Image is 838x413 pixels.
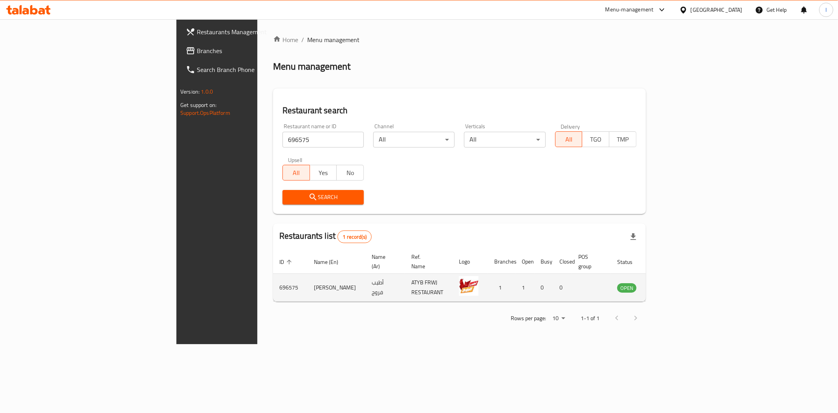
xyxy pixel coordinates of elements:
th: Busy [534,250,553,274]
span: Version: [180,87,200,97]
td: [PERSON_NAME] [308,274,365,302]
span: All [286,167,307,179]
span: 1 record(s) [338,233,371,241]
span: Get support on: [180,100,216,110]
span: Menu management [307,35,359,44]
button: No [336,165,364,181]
button: All [282,165,310,181]
td: 0 [534,274,553,302]
div: Export file [624,227,643,246]
td: 0 [553,274,572,302]
a: Search Branch Phone [180,60,316,79]
td: أطيب فروج [365,274,405,302]
span: 1.0.0 [201,87,213,97]
span: Yes [313,167,334,179]
span: Search Branch Phone [197,65,310,74]
div: [GEOGRAPHIC_DATA] [691,6,743,14]
span: ID [279,257,294,267]
th: Logo [453,250,488,274]
h2: Restaurants list [279,230,372,243]
a: Support.OpsPlatform [180,108,230,118]
button: Yes [310,165,337,181]
span: OPEN [617,284,636,293]
p: Rows per page: [511,313,546,323]
span: Name (Ar) [372,252,396,271]
span: Status [617,257,643,267]
span: POS group [578,252,601,271]
th: Open [515,250,534,274]
input: Search for restaurant name or ID.. [282,132,364,147]
div: Rows per page: [549,313,568,324]
button: Search [282,190,364,205]
span: TMP [612,134,633,145]
span: Ref. Name [411,252,443,271]
th: Closed [553,250,572,274]
div: All [464,132,545,147]
a: Branches [180,41,316,60]
h2: Restaurant search [282,105,636,116]
span: Branches [197,46,310,55]
a: Restaurants Management [180,22,316,41]
h2: Menu management [273,60,350,73]
label: Upsell [288,157,303,162]
button: TMP [609,131,636,147]
button: All [555,131,583,147]
nav: breadcrumb [273,35,646,44]
div: Total records count [337,230,372,243]
th: Branches [488,250,515,274]
span: All [559,134,579,145]
td: ATYB FRWJ RESTAURANT [405,274,453,302]
table: enhanced table [273,250,679,302]
span: Name (En) [314,257,348,267]
p: 1-1 of 1 [581,313,600,323]
img: Atyab Farooj [459,276,479,296]
span: No [340,167,361,179]
span: I [825,6,827,14]
span: Search [289,192,358,202]
label: Delivery [561,124,580,129]
div: All [373,132,455,147]
td: 1 [515,274,534,302]
div: Menu-management [605,5,654,15]
span: TGO [585,134,606,145]
td: 1 [488,274,515,302]
span: Restaurants Management [197,27,310,37]
button: TGO [582,131,609,147]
